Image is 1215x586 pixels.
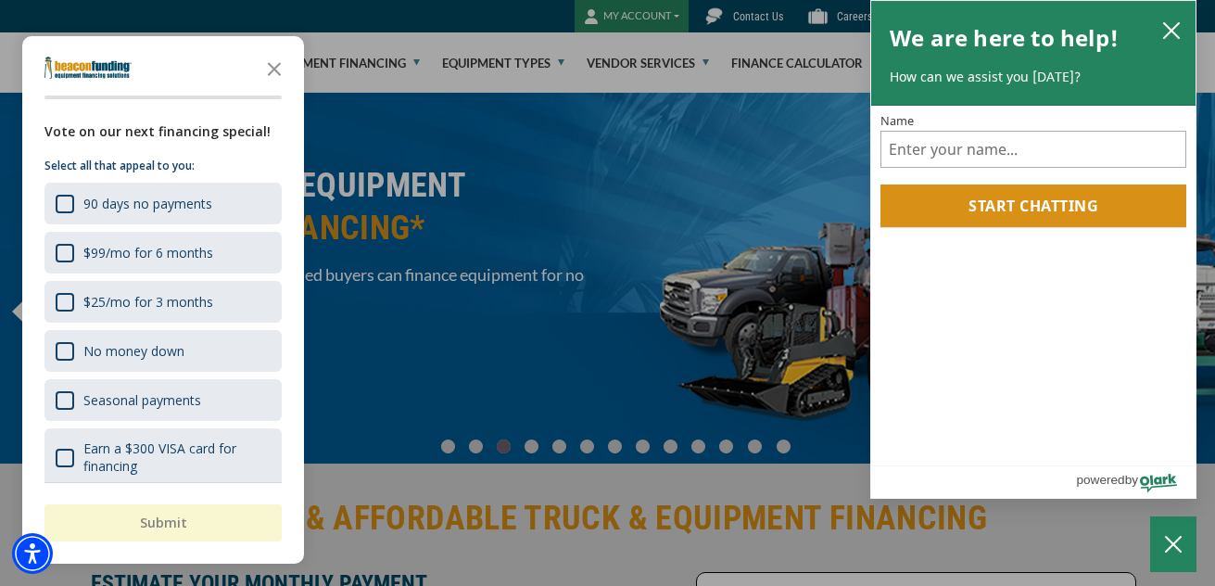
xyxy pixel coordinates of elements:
[44,428,282,486] div: Earn a $300 VISA card for financing
[1076,468,1124,491] span: powered
[256,49,293,86] button: Close the survey
[44,232,282,274] div: $99/mo for 6 months
[83,293,213,311] div: $25/mo for 3 months
[890,68,1177,86] p: How can we assist you [DATE]?
[83,391,201,409] div: Seasonal payments
[1125,468,1138,491] span: by
[44,281,282,323] div: $25/mo for 3 months
[880,115,1186,127] label: Name
[83,244,213,261] div: $99/mo for 6 months
[83,342,184,360] div: No money down
[12,533,53,574] div: Accessibility Menu
[44,183,282,224] div: 90 days no payments
[44,157,282,175] p: Select all that appeal to you:
[22,36,304,564] div: Survey
[1150,516,1196,572] button: Close Chatbox
[880,131,1186,168] input: Name
[44,379,282,421] div: Seasonal payments
[83,439,271,475] div: Earn a $300 VISA card for financing
[1076,466,1196,498] a: Powered by Olark
[44,504,282,541] button: Submit
[880,185,1186,227] button: Start chatting
[44,57,132,79] img: Company logo
[890,19,1119,57] h2: We are here to help!
[44,121,282,142] div: Vote on our next financing special!
[44,330,282,372] div: No money down
[1157,17,1186,43] button: close chatbox
[83,195,212,212] div: 90 days no payments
